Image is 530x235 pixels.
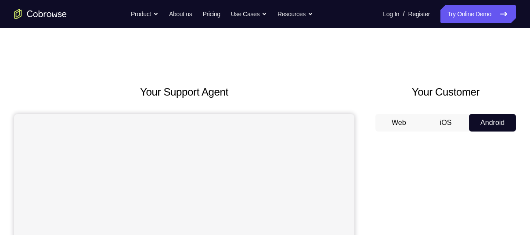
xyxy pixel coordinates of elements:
button: Android [469,114,516,132]
a: About us [169,5,192,23]
button: Use Cases [231,5,267,23]
span: / [403,9,404,19]
a: Log In [383,5,399,23]
button: Product [131,5,159,23]
button: iOS [422,114,469,132]
a: Go to the home page [14,9,67,19]
h2: Your Customer [375,84,516,100]
a: Register [408,5,430,23]
h2: Your Support Agent [14,84,354,100]
a: Try Online Demo [440,5,516,23]
button: Resources [278,5,313,23]
a: Pricing [202,5,220,23]
button: Web [375,114,422,132]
